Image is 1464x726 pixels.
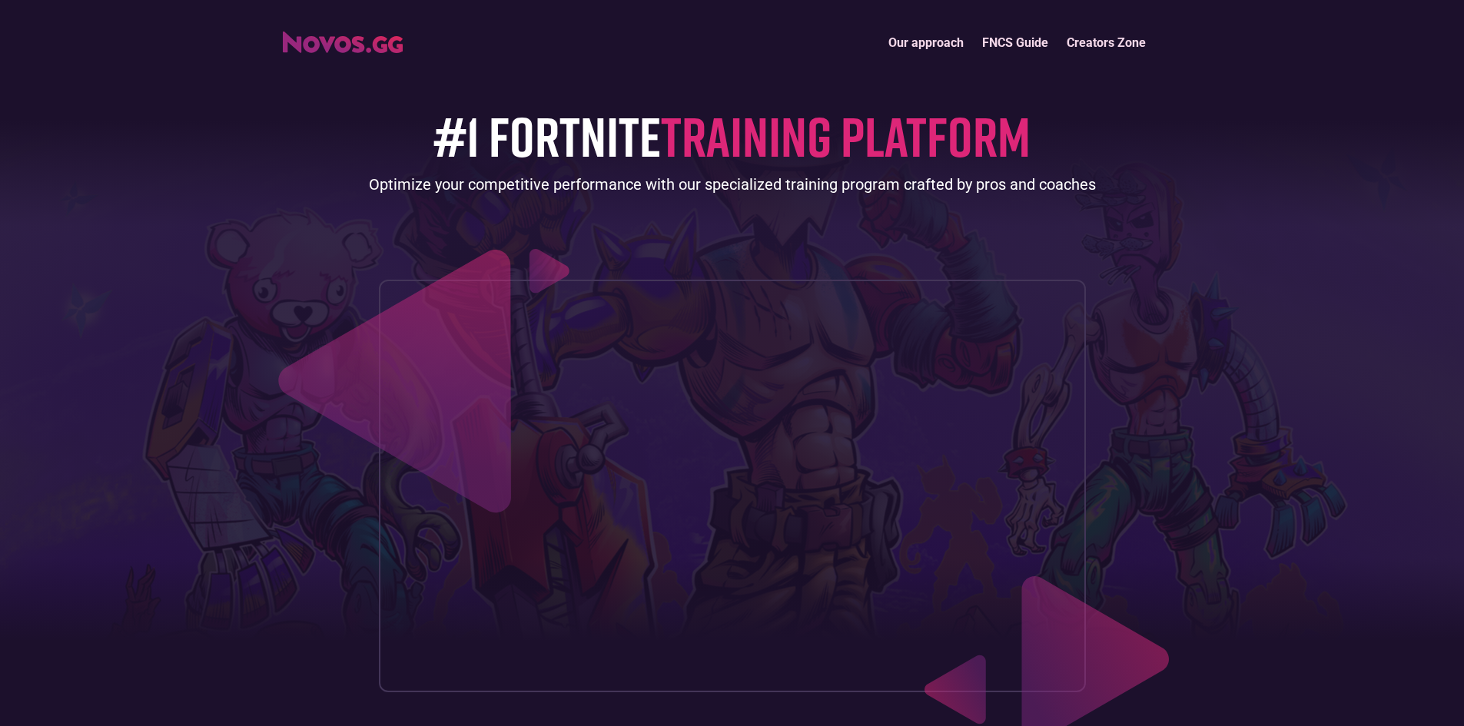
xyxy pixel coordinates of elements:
[973,26,1057,59] a: FNCS Guide
[283,26,403,53] a: home
[392,293,1073,678] iframe: Increase your placement in 14 days (Novos.gg)
[661,102,1031,169] span: TRAINING PLATFORM
[879,26,973,59] a: Our approach
[1057,26,1155,59] a: Creators Zone
[433,105,1031,166] h1: #1 FORTNITE
[369,174,1096,195] div: Optimize your competitive performance with our specialized training program crafted by pros and c...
